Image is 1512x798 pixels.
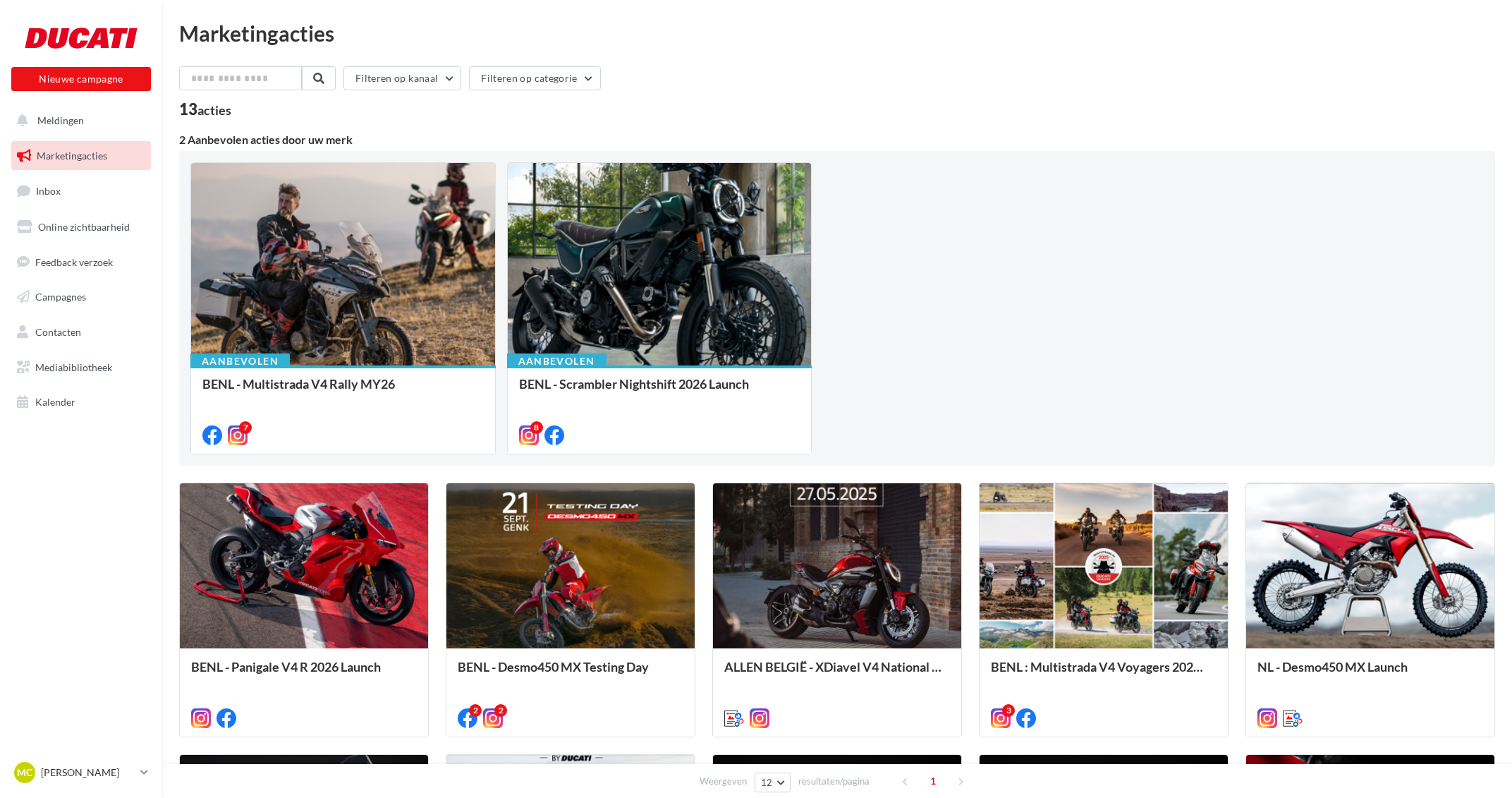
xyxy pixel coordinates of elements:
[179,23,1495,44] div: Marketingacties
[36,185,61,197] span: Inbox
[35,361,112,373] span: Mediabibliotheek
[35,326,81,338] span: Contacten
[35,291,86,303] span: Campagnes
[41,766,135,780] p: [PERSON_NAME]
[8,282,154,312] a: Campagnes
[469,704,482,717] div: 2
[530,421,543,434] div: 8
[1002,704,1015,717] div: 3
[190,353,290,369] div: Aanbevolen
[8,248,154,277] a: Feedback verzoek
[761,777,773,788] span: 12
[35,255,113,267] span: Feedback verzoek
[922,770,944,792] span: 1
[724,660,950,688] div: ALLEN BELGIË - XDiavel V4 National Launch
[755,773,791,792] button: 12
[798,775,870,788] span: resultaten/pagina
[11,67,151,91] button: Nieuwe campagne
[197,104,231,116] div: acties
[35,396,75,408] span: Kalender
[37,114,84,126] span: Meldingen
[8,141,154,171] a: Marketingacties
[8,387,154,417] a: Kalender
[8,353,154,382] a: Mediabibliotheek
[519,377,800,391] div: BENL - Scrambler Nightshift 2026 Launch
[8,106,148,135] button: Meldingen
[494,704,507,717] div: 2
[38,221,130,233] span: Online zichtbaarheid
[191,660,417,688] div: BENL - Panigale V4 R 2026 Launch
[469,66,600,90] button: Filteren op categorie
[8,176,154,206] a: Inbox
[991,660,1217,688] div: BENL : Multistrada V4 Voyagers 2025 Contest
[458,660,683,688] div: BENL - Desmo450 MX Testing Day
[507,353,606,369] div: Aanbevolen
[1257,660,1483,688] div: NL - Desmo450 MX Launch
[17,766,32,780] span: MC
[179,102,231,117] div: 13
[8,318,154,347] a: Contacten
[37,150,107,162] span: Marketingacties
[179,134,1495,145] div: 2 Aanbevolen acties door uw merk
[8,212,154,242] a: Online zichtbaarheid
[239,421,252,434] div: 7
[202,377,484,405] div: BENL - Multistrada V4 Rally MY26
[700,775,747,788] span: Weergeven
[11,759,151,786] a: MC [PERSON_NAME]
[343,66,461,90] button: Filteren op kanaal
